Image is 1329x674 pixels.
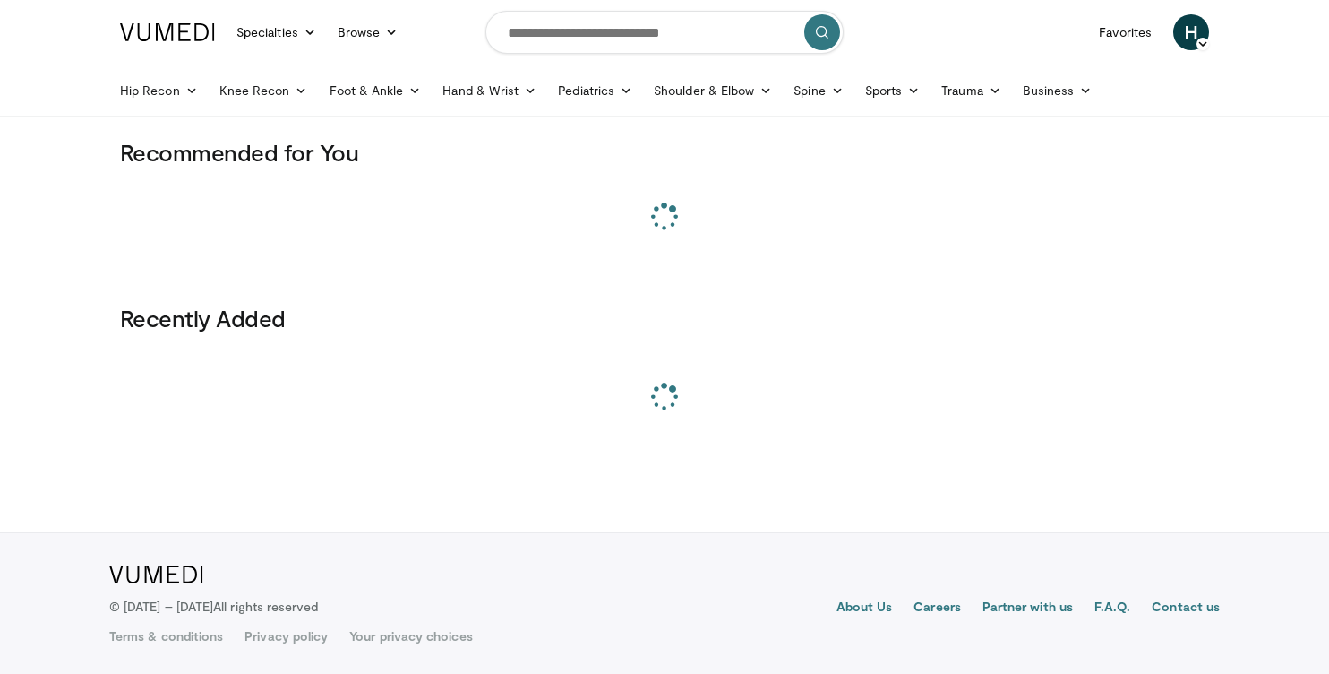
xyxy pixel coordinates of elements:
a: Browse [327,14,409,50]
a: Partner with us [982,598,1073,619]
input: Search topics, interventions [485,11,844,54]
h3: Recently Added [120,304,1209,333]
a: About Us [836,598,893,619]
a: Trauma [930,73,1012,108]
img: VuMedi Logo [109,566,203,583]
a: Your privacy choices [349,627,472,645]
a: Spine [783,73,853,108]
a: F.A.Q. [1094,598,1130,619]
a: Hip Recon [109,73,209,108]
a: Contact us [1152,598,1220,619]
a: Pediatrics [547,73,643,108]
img: VuMedi Logo [120,23,215,41]
a: Terms & conditions [109,627,223,645]
a: Careers [913,598,961,619]
span: All rights reserved [213,599,318,614]
a: H [1173,14,1209,50]
a: Knee Recon [209,73,319,108]
a: Shoulder & Elbow [643,73,783,108]
a: Privacy policy [244,627,328,645]
a: Sports [854,73,931,108]
a: Specialties [226,14,327,50]
p: © [DATE] – [DATE] [109,598,319,616]
a: Foot & Ankle [319,73,433,108]
h3: Recommended for You [120,138,1209,167]
a: Business [1012,73,1103,108]
a: Favorites [1088,14,1162,50]
a: Hand & Wrist [432,73,547,108]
